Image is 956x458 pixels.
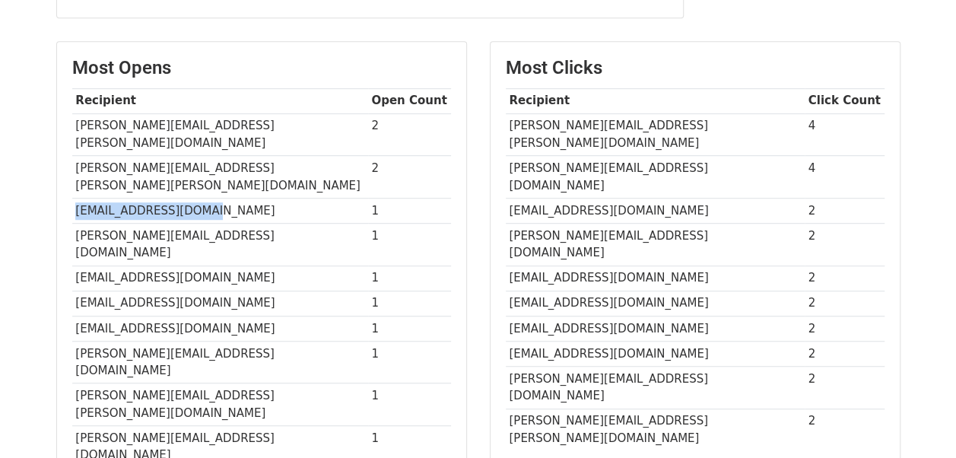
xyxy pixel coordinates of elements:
td: [EMAIL_ADDRESS][DOMAIN_NAME] [506,316,805,341]
td: [EMAIL_ADDRESS][DOMAIN_NAME] [72,266,368,291]
iframe: Chat Widget [880,385,956,458]
td: [PERSON_NAME][EMAIL_ADDRESS][DOMAIN_NAME] [506,156,805,199]
td: [PERSON_NAME][EMAIL_ADDRESS][PERSON_NAME][DOMAIN_NAME] [72,113,368,156]
td: [EMAIL_ADDRESS][DOMAIN_NAME] [506,291,805,316]
td: [EMAIL_ADDRESS][DOMAIN_NAME] [72,198,368,223]
td: 2 [805,198,885,223]
td: 1 [368,316,451,341]
th: Recipient [506,88,805,113]
td: 1 [368,383,451,426]
td: [PERSON_NAME][EMAIL_ADDRESS][DOMAIN_NAME] [506,223,805,266]
td: 2 [805,291,885,316]
td: 2 [805,341,885,366]
td: 2 [805,366,885,409]
td: [PERSON_NAME][EMAIL_ADDRESS][DOMAIN_NAME] [506,366,805,409]
td: [PERSON_NAME][EMAIL_ADDRESS][PERSON_NAME][PERSON_NAME][DOMAIN_NAME] [72,156,368,199]
td: [PERSON_NAME][EMAIL_ADDRESS][DOMAIN_NAME] [72,223,368,266]
td: 1 [368,266,451,291]
td: [PERSON_NAME][EMAIL_ADDRESS][PERSON_NAME][DOMAIN_NAME] [72,383,368,426]
td: 1 [368,291,451,316]
td: 2 [805,223,885,266]
td: 2 [805,316,885,341]
td: 2 [805,266,885,291]
td: 1 [368,198,451,223]
td: [PERSON_NAME][EMAIL_ADDRESS][PERSON_NAME][DOMAIN_NAME] [506,113,805,156]
th: Open Count [368,88,451,113]
td: [EMAIL_ADDRESS][DOMAIN_NAME] [506,266,805,291]
td: [PERSON_NAME][EMAIL_ADDRESS][DOMAIN_NAME] [72,341,368,383]
td: 4 [805,156,885,199]
td: 1 [368,223,451,266]
td: [EMAIL_ADDRESS][DOMAIN_NAME] [506,198,805,223]
h3: Most Opens [72,57,451,79]
td: 2 [368,113,451,156]
td: [EMAIL_ADDRESS][DOMAIN_NAME] [72,291,368,316]
td: [EMAIL_ADDRESS][DOMAIN_NAME] [506,341,805,366]
td: 2 [805,409,885,450]
h3: Most Clicks [506,57,885,79]
td: [EMAIL_ADDRESS][DOMAIN_NAME] [72,316,368,341]
td: 1 [368,341,451,383]
th: Recipient [72,88,368,113]
td: [PERSON_NAME][EMAIL_ADDRESS][PERSON_NAME][DOMAIN_NAME] [506,409,805,450]
td: 4 [805,113,885,156]
td: 2 [368,156,451,199]
th: Click Count [805,88,885,113]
